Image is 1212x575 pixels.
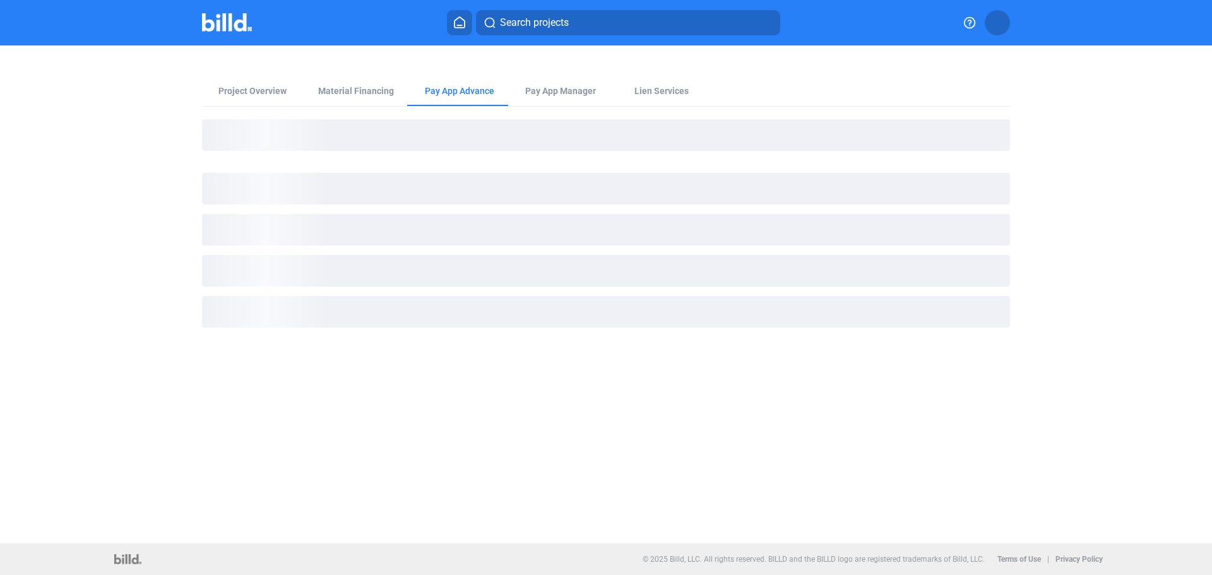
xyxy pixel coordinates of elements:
[425,85,494,97] div: Pay App Advance
[202,214,1010,246] div: loading
[476,10,780,35] button: Search projects
[318,85,394,97] div: Material Financing
[202,296,1010,328] div: loading
[643,555,985,564] p: © 2025 Billd, LLC. All rights reserved. BILLD and the BILLD logo are registered trademarks of Bil...
[114,554,141,564] img: logo
[202,13,252,32] img: Billd Company Logo
[202,173,1010,205] div: loading
[1055,555,1103,564] b: Privacy Policy
[202,119,1010,151] div: loading
[525,85,596,97] span: Pay App Manager
[634,85,689,97] div: Lien Services
[1047,555,1049,564] p: |
[500,15,569,30] span: Search projects
[218,85,287,97] div: Project Overview
[997,555,1041,564] b: Terms of Use
[202,255,1010,287] div: loading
